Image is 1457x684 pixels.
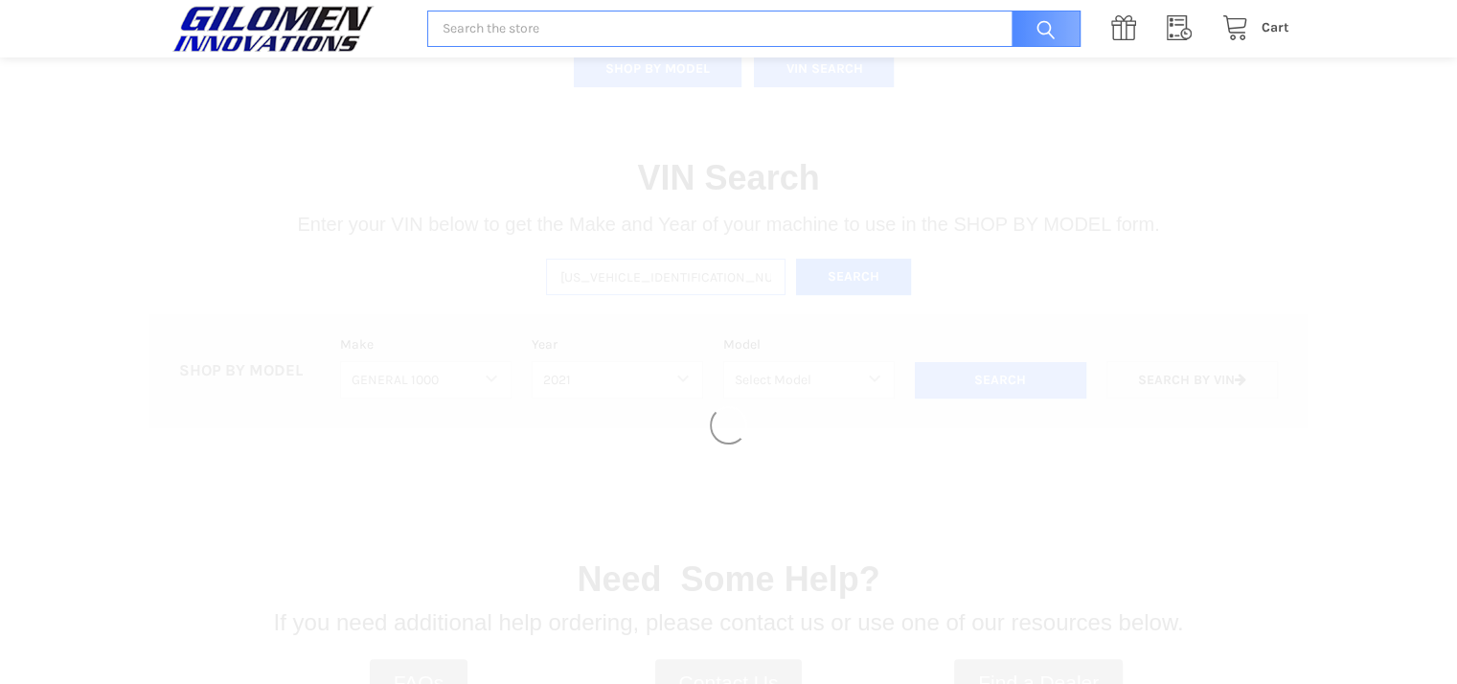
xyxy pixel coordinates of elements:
[168,5,378,53] img: GILOMEN INNOVATIONS
[168,5,407,53] a: GILOMEN INNOVATIONS
[1002,11,1081,48] input: Search
[427,11,1080,48] input: Search the store
[1212,16,1289,40] a: Cart
[1262,19,1289,35] span: Cart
